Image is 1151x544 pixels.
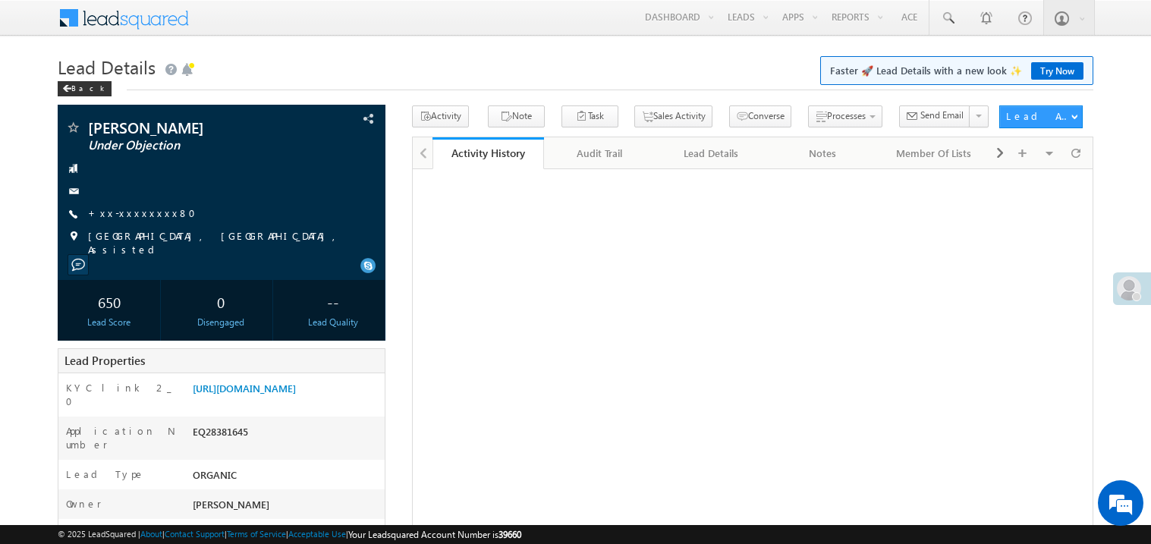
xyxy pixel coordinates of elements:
div: EQ28381645 [189,424,385,445]
div: 650 [61,288,157,316]
div: Disengaged [173,316,269,329]
div: Lead Details [668,144,753,162]
span: Your Leadsquared Account Number is [348,529,521,540]
button: Converse [729,105,791,127]
span: [GEOGRAPHIC_DATA], [GEOGRAPHIC_DATA], Assisted [88,229,354,256]
span: © 2025 LeadSquared | | | | | [58,527,521,542]
div: Back [58,81,112,96]
a: Acceptable Use [288,529,346,539]
a: +xx-xxxxxxxx80 [88,206,205,219]
button: Send Email [899,105,970,127]
span: 39660 [498,529,521,540]
div: Audit Trail [556,144,642,162]
div: Member Of Lists [891,144,976,162]
span: Faster 🚀 Lead Details with a new look ✨ [830,63,1083,78]
label: Owner [66,497,102,511]
div: Notes [779,144,865,162]
a: Lead Details [656,137,767,169]
button: Processes [808,105,882,127]
a: Contact Support [165,529,225,539]
span: Under Objection [88,138,291,153]
div: Lead Quality [285,316,381,329]
button: Note [488,105,545,127]
div: 0 [173,288,269,316]
a: Notes [767,137,879,169]
label: Application Number [66,424,177,451]
button: Sales Activity [634,105,712,127]
span: Processes [827,110,866,121]
label: Lead Type [66,467,145,481]
a: [URL][DOMAIN_NAME] [193,382,296,395]
div: ORGANIC [189,467,385,489]
span: Lead Properties [64,353,145,368]
span: [PERSON_NAME] [88,120,291,135]
span: Lead Details [58,55,156,79]
span: Send Email [920,108,964,122]
div: -- [285,288,381,316]
div: Activity History [444,146,533,160]
a: About [140,529,162,539]
div: Lead Score [61,316,157,329]
button: Task [561,105,618,127]
a: Terms of Service [227,529,286,539]
span: [PERSON_NAME] [193,498,269,511]
a: Activity History [432,137,544,169]
a: Back [58,80,119,93]
div: Lead Actions [1006,109,1071,123]
a: Audit Trail [544,137,656,169]
a: Member Of Lists [879,137,990,169]
button: Activity [412,105,469,127]
a: Try Now [1031,62,1083,80]
button: Lead Actions [999,105,1083,128]
label: KYC link 2_0 [66,381,177,408]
